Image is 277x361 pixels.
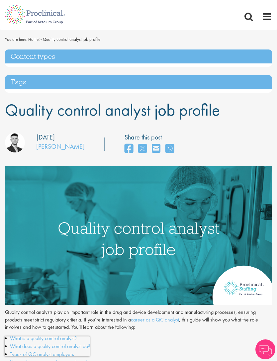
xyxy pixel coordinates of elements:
img: Joshua Godden [5,133,25,152]
a: What is a quality control analyst? [10,335,77,342]
a: [PERSON_NAME] [36,142,85,151]
p: Quality control analysts play an important role in the drug and device development and manufactur... [5,309,272,331]
a: share on facebook [125,142,133,156]
label: Share this post [125,133,177,142]
img: Chatbot [255,339,275,359]
img: quality control analyst job profile [5,166,272,305]
a: share on email [152,142,160,156]
iframe: reCAPTCHA [5,336,90,356]
span: Quality control analyst job profile [5,99,220,121]
div: [DATE] [37,133,55,142]
h3: Content types [5,49,272,64]
span: Quality control analyst job profile [43,37,100,42]
a: share on whats app [165,142,174,156]
h3: Tags [5,75,272,89]
a: share on twitter [138,142,147,156]
a: career as a QC analyst [131,316,179,323]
